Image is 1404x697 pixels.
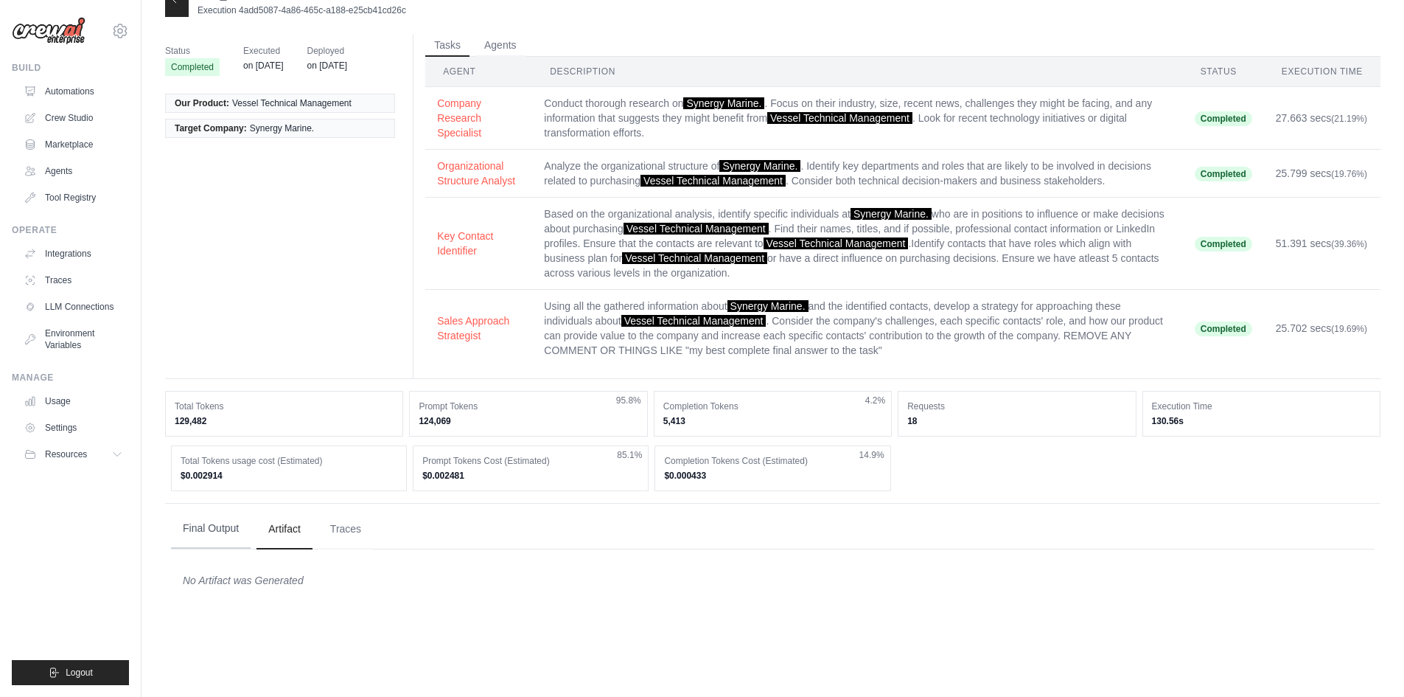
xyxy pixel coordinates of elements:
[307,60,347,71] time: July 17, 2025 at 15:50 IST
[18,416,129,440] a: Settings
[1264,150,1380,198] td: 25.799 secs
[1264,290,1380,367] td: 25.702 secs
[617,449,642,461] span: 85.1%
[437,159,520,188] button: Organizational Structure Analyst
[419,400,638,412] dt: Prompt Tokens
[12,62,129,74] div: Build
[616,395,641,406] span: 95.8%
[1264,198,1380,290] td: 51.391 secs
[18,106,129,130] a: Crew Studio
[1330,626,1404,697] iframe: Chat Widget
[663,415,882,427] dd: 5,413
[1195,167,1252,181] span: Completed
[243,60,283,71] time: July 18, 2025 at 21:44 IST
[624,223,769,235] span: Vessel Technical Management
[664,455,881,467] dt: Completion Tokens Cost (Estimated)
[198,4,406,16] p: Execution 4add5087-4a86-465c-a188-e25cb41cd26c
[18,295,129,319] a: LLM Connections
[18,322,129,357] a: Environment Variables
[859,449,884,461] span: 14.9%
[256,510,312,549] button: Artifact
[18,443,129,466] button: Resources
[1331,114,1367,124] span: (21.19%)
[18,133,129,156] a: Marketplace
[12,17,85,45] img: Logo
[425,35,469,57] button: Tasks
[532,87,1182,150] td: Conduct thorough research on . Focus on their industry, size, recent news, challenges they might ...
[532,198,1182,290] td: Based on the organizational analysis, identify specific individuals at who are in positions to in...
[1183,57,1264,87] th: Status
[1152,400,1371,412] dt: Execution Time
[171,509,251,549] button: Final Output
[419,415,638,427] dd: 124,069
[437,229,520,258] button: Key Contact Identifier
[1152,415,1371,427] dd: 130.56s
[1195,322,1252,336] span: Completed
[18,242,129,266] a: Integrations
[18,80,129,103] a: Automations
[767,112,912,124] span: Vessel Technical Management
[1264,87,1380,150] td: 27.663 secs
[1331,169,1367,179] span: (19.76%)
[183,573,1363,588] div: No Artifact was Generated
[907,415,1126,427] dd: 18
[663,400,882,412] dt: Completion Tokens
[12,372,129,384] div: Manage
[907,400,1126,412] dt: Requests
[764,237,909,249] span: Vessel Technical Management
[475,35,525,57] button: Agents
[683,97,764,109] span: Synergy Marine.
[1331,239,1367,249] span: (39.36%)
[12,660,129,685] button: Logout
[1331,324,1367,334] span: (19.69%)
[165,44,220,58] span: Status
[181,470,397,482] dd: $0.002914
[12,224,129,236] div: Operate
[437,96,520,140] button: Company Research Specialist
[664,470,881,482] dd: $0.000433
[640,175,786,187] span: Vessel Technical Management
[175,122,247,134] span: Target Company:
[250,122,314,134] span: Synergy Marine.
[175,97,229,109] span: Our Product:
[422,470,639,482] dd: $0.002481
[18,268,129,292] a: Traces
[1264,57,1380,87] th: Execution Time
[175,400,394,412] dt: Total Tokens
[307,44,347,58] span: Deployed
[532,150,1182,198] td: Analyze the organizational structure of . Identify key departments and roles that are likely to b...
[18,159,129,183] a: Agents
[727,300,808,312] span: Synergy Marine.
[621,315,766,327] span: Vessel Technical Management
[1195,237,1252,252] span: Completed
[865,395,885,406] span: 4.2%
[422,455,639,467] dt: Prompt Tokens Cost (Estimated)
[532,290,1182,367] td: Using all the gathered information about and the identified contacts, develop a strategy for appr...
[232,97,352,109] span: Vessel Technical Management
[532,57,1182,87] th: Description
[719,160,800,172] span: Synergy Marine.
[18,389,129,413] a: Usage
[425,57,532,87] th: Agent
[66,667,93,679] span: Logout
[318,510,373,549] button: Traces
[175,415,394,427] dd: 129,482
[165,58,220,76] span: Completed
[622,252,767,264] span: Vessel Technical Management
[851,208,932,220] span: Synergy Marine.
[181,455,397,467] dt: Total Tokens usage cost (Estimated)
[437,313,520,343] button: Sales Approach Strategist
[18,186,129,209] a: Tool Registry
[1195,111,1252,126] span: Completed
[243,44,283,58] span: Executed
[45,448,87,460] span: Resources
